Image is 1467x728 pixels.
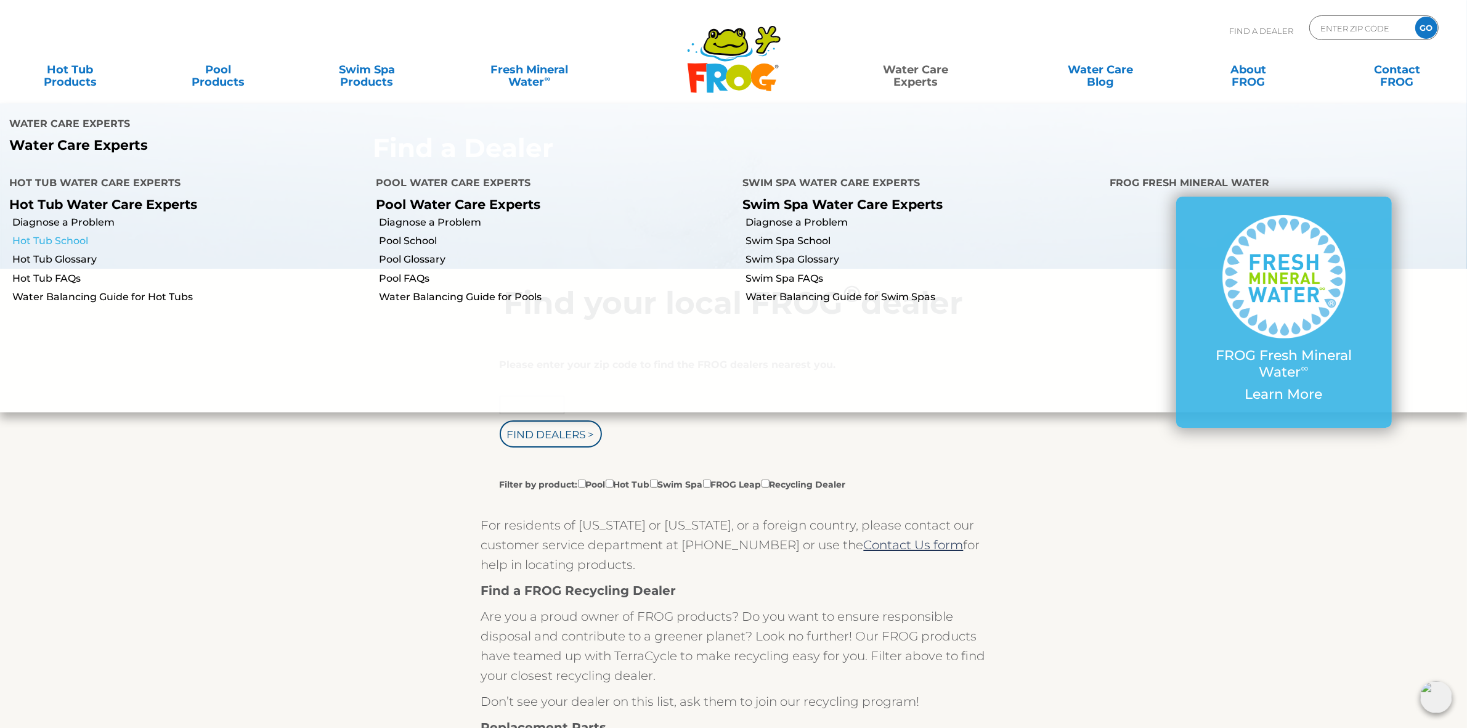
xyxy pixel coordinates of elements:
input: Filter by product:PoolHot TubSwim SpaFROG LeapRecycling Dealer [578,480,586,488]
h4: Pool Water Care Experts [376,172,724,197]
input: Zip Code Form [1319,19,1402,37]
a: Pool FAQs [379,272,733,285]
a: Swim Spa FAQs [746,272,1100,285]
p: Water Care Experts [9,137,725,153]
a: Hot Tub Water Care Experts [9,197,197,212]
a: Diagnose a Problem [379,216,733,229]
p: Are you a proud owner of FROG products? Do you want to ensure responsible disposal and contribute... [481,607,986,685]
p: For residents of [US_STATE] or [US_STATE], or a foreign country, please contact our customer serv... [481,515,986,575]
p: Don’t see your dealer on this list, ask them to join our recycling program! [481,692,986,711]
a: FROG Fresh Mineral Water∞ Learn More [1201,215,1367,409]
a: Water CareExperts [822,57,1009,82]
a: Pool Glossary [379,253,733,266]
a: Swim SpaProducts [309,57,425,82]
input: Find Dealers > [500,420,602,448]
p: FROG Fresh Mineral Water [1201,348,1367,380]
a: Pool Water Care Experts [376,197,540,212]
sup: ∞ [545,73,551,83]
h4: Hot Tub Water Care Experts [9,172,357,197]
a: Hot Tub Glossary [12,253,367,266]
a: Diagnose a Problem [12,216,367,229]
sup: ∞ [1301,362,1309,374]
a: Contact Us form [864,538,964,552]
h4: FROG Fresh Mineral Water [1110,172,1458,197]
input: Filter by product:PoolHot TubSwim SpaFROG LeapRecycling Dealer [650,480,658,488]
input: Filter by product:PoolHot TubSwim SpaFROG LeapRecycling Dealer [703,480,711,488]
a: Pool School [379,234,733,248]
a: Hot Tub School [12,234,367,248]
a: Water Balancing Guide for Pools [379,290,733,304]
label: Filter by product: Pool Hot Tub Swim Spa FROG Leap Recycling Dealer [500,477,846,491]
p: Find A Dealer [1229,15,1293,46]
a: Swim Spa Water Care Experts [743,197,943,212]
input: Filter by product:PoolHot TubSwim SpaFROG LeapRecycling Dealer [762,480,770,488]
p: Learn More [1201,386,1367,403]
img: openIcon [1420,681,1452,713]
strong: Find a FROG Recycling Dealer [481,583,677,598]
a: Swim Spa Glossary [746,253,1100,266]
h4: Swim Spa Water Care Experts [743,172,1091,197]
a: Water CareBlog [1042,57,1158,82]
h4: Water Care Experts [9,113,725,137]
a: Hot Tub FAQs [12,272,367,285]
a: PoolProducts [161,57,276,82]
a: Water Balancing Guide for Hot Tubs [12,290,367,304]
a: Water Balancing Guide for Swim Spas [746,290,1100,304]
a: Hot TubProducts [12,57,128,82]
a: AboutFROG [1191,57,1306,82]
input: GO [1415,17,1437,39]
a: Fresh MineralWater∞ [457,57,601,82]
input: Filter by product:PoolHot TubSwim SpaFROG LeapRecycling Dealer [606,480,614,488]
a: Diagnose a Problem [746,216,1100,229]
a: Swim Spa School [746,234,1100,248]
a: ContactFROG [1339,57,1455,82]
